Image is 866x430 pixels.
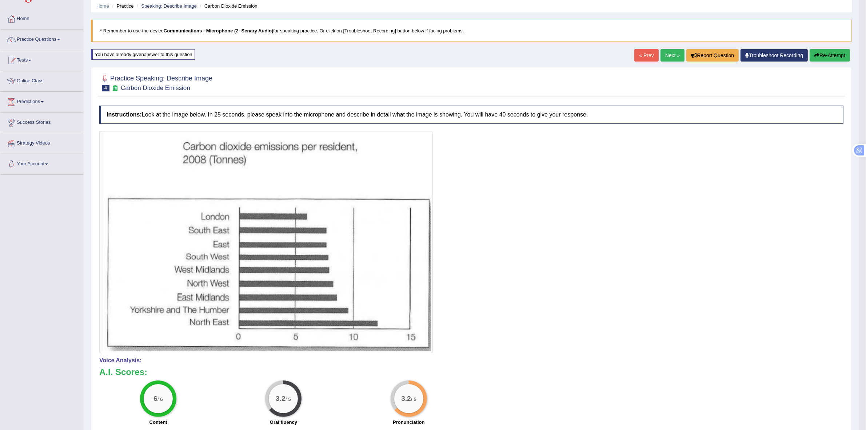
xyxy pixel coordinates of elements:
a: « Prev [634,49,658,62]
div: You have already given answer to this question [91,49,195,60]
blockquote: * Remember to use the device for speaking practice. Or click on [Troubleshoot Recording] button b... [91,20,852,42]
a: Predictions [0,92,83,110]
label: Content [149,419,167,426]
a: Strategy Videos [0,133,83,151]
a: Success Stories [0,113,83,131]
a: Online Class [0,71,83,89]
h2: Practice Speaking: Describe Image [99,73,212,91]
a: Next » [661,49,685,62]
big: 6 [153,395,157,403]
h4: Voice Analysis: [99,357,843,364]
small: / 6 [157,397,163,402]
b: Instructions: [107,111,142,118]
li: Practice [110,3,133,9]
span: 4 [102,85,109,91]
h4: Look at the image below. In 25 seconds, please speak into the microphone and describe in detail w... [99,106,843,124]
a: Your Account [0,154,83,172]
a: Practice Questions [0,29,83,48]
b: Communications - Microphone (2- Senary Audio) [164,28,273,33]
big: 3.2 [276,395,286,403]
li: Carbon Dioxide Emission [198,3,257,9]
small: Carbon Dioxide Emission [121,84,190,91]
label: Pronunciation [393,419,424,426]
a: Home [0,9,83,27]
button: Re-Attempt [810,49,850,62]
b: A.I. Scores: [99,367,147,377]
small: / 5 [411,397,416,402]
small: / 5 [286,397,291,402]
a: Speaking: Describe Image [141,3,196,9]
a: Tests [0,50,83,68]
small: Exam occurring question [111,85,119,92]
big: 3.2 [401,395,411,403]
a: Home [96,3,109,9]
a: Troubleshoot Recording [741,49,808,62]
button: Report Question [686,49,739,62]
label: Oral fluency [270,419,297,426]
